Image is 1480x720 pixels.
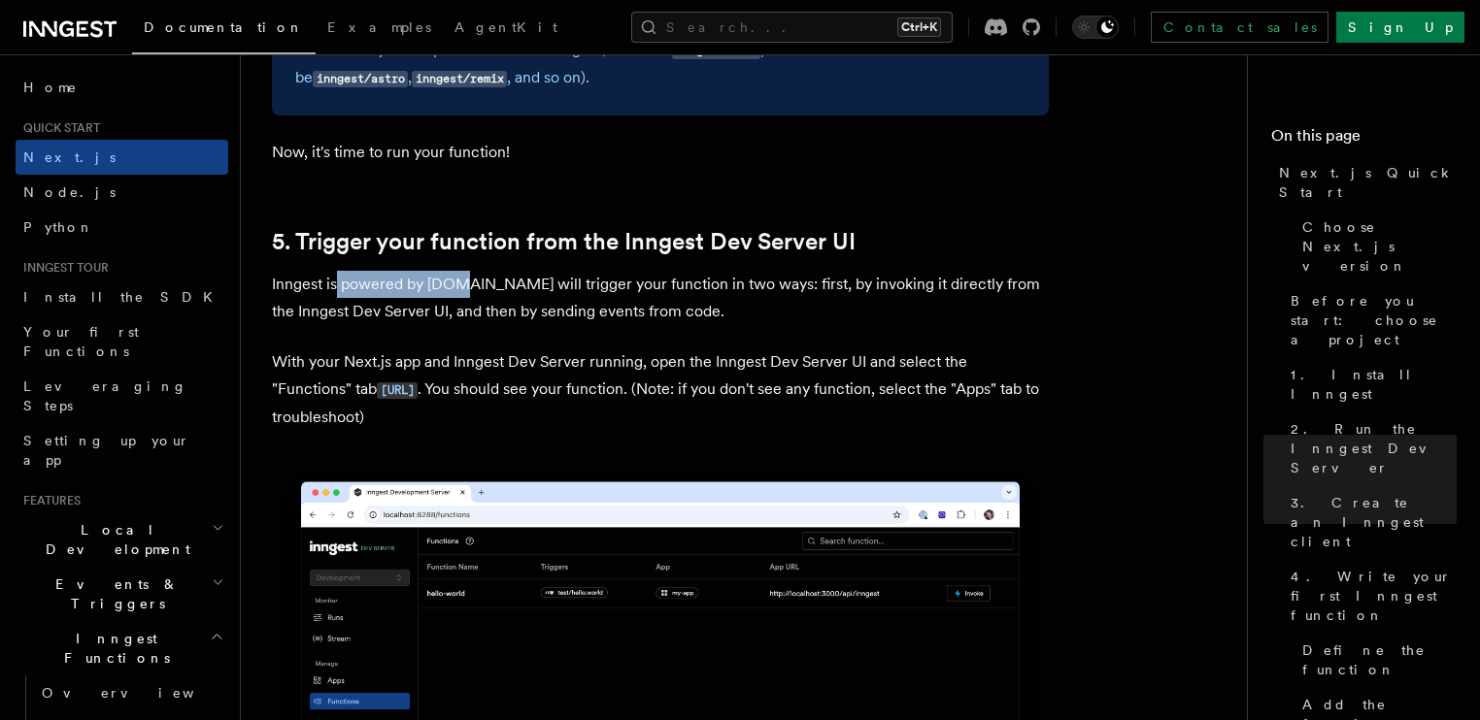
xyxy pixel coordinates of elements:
a: [URL] [377,379,418,398]
span: Documentation [144,19,304,35]
a: Overview [34,675,228,710]
span: 3. Create an Inngest client [1291,493,1457,551]
span: Inngest tour [16,260,109,276]
p: Inngest is powered by [DOMAIN_NAME] will trigger your function in two ways: first, by invoking it... [272,271,1049,325]
a: Examples [316,6,443,52]
span: Examples [327,19,431,35]
code: inngest/remix [412,71,507,87]
span: Overview [42,685,242,701]
a: Python [16,210,228,245]
span: Node.js [23,184,116,200]
span: AgentKit [454,19,557,35]
code: inngest/astro [313,71,408,87]
a: Define the function [1295,633,1457,687]
button: Local Development [16,512,228,567]
span: Install the SDK [23,289,224,305]
span: Define the function [1302,640,1457,679]
a: Next.js Quick Start [1271,155,1457,210]
button: Toggle dark mode [1072,16,1119,39]
span: 4. Write your first Inngest function [1291,567,1457,625]
p: With your Next.js app and Inngest Dev Server running, open the Inngest Dev Server UI and select t... [272,348,1049,431]
a: 5. Trigger your function from the Inngest Dev Server UI [272,228,856,255]
span: Setting up your app [23,433,190,468]
span: Quick start [16,120,100,136]
a: 1. Install Inngest [1283,357,1457,411]
span: Choose Next.js version [1302,217,1457,276]
a: 4. Write your first Inngest function [1283,559,1457,633]
span: Next.js [23,149,116,165]
button: Search...Ctrl+K [631,12,953,43]
a: Next.js [16,140,228,175]
code: [URL] [377,382,418,399]
span: Inngest Functions [16,629,210,668]
a: 3. Create an Inngest client [1283,485,1457,559]
a: Leveraging Steps [16,369,228,423]
span: Local Development [16,520,212,559]
span: 2. Run the Inngest Dev Server [1291,419,1457,477]
a: AgentKit [443,6,569,52]
kbd: Ctrl+K [897,17,941,37]
span: Home [23,78,78,97]
p: Now, it's time to run your function! [272,139,1049,166]
h4: On this page [1271,124,1457,155]
button: Events & Triggers [16,567,228,621]
a: Before you start: choose a project [1283,283,1457,357]
button: Inngest Functions [16,621,228,675]
a: Node.js [16,175,228,210]
a: Your first Functions [16,314,228,369]
span: Your first Functions [23,324,139,359]
span: Features [16,493,81,508]
span: Events & Triggers [16,574,212,613]
a: Install the SDK [16,279,228,314]
a: Choose Next.js version [1295,210,1457,283]
span: Leveraging Steps [23,378,187,413]
a: Contact sales [1151,12,1329,43]
a: Setting up your app [16,423,228,477]
a: Sign Up [1336,12,1464,43]
span: Before you start: choose a project [1291,291,1457,349]
a: Home [16,70,228,105]
span: 1. Install Inngest [1291,365,1457,404]
span: Python [23,219,94,235]
span: Next.js Quick Start [1279,163,1457,202]
a: Documentation [132,6,316,54]
a: 2. Run the Inngest Dev Server [1283,411,1457,485]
